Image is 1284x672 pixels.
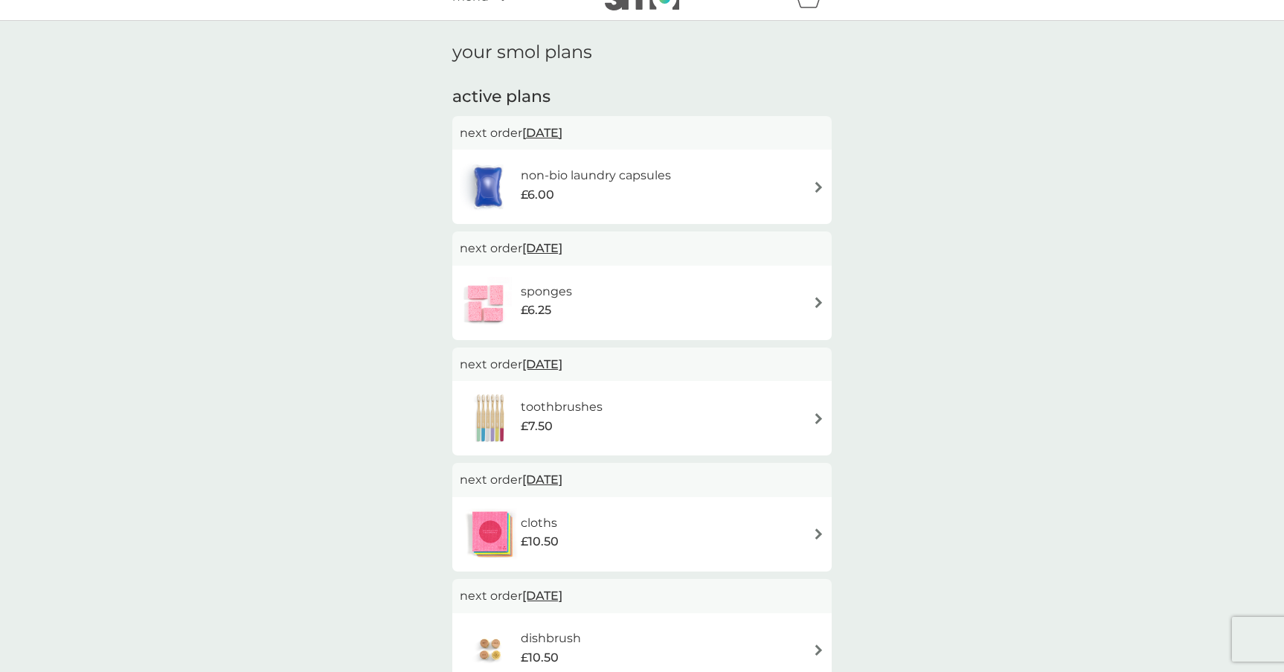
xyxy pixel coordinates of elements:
[521,185,554,205] span: £6.00
[522,465,562,494] span: [DATE]
[460,239,824,258] p: next order
[460,277,512,329] img: sponges
[813,528,824,540] img: arrow right
[521,166,671,185] h6: non-bio laundry capsules
[521,648,559,668] span: £10.50
[522,581,562,610] span: [DATE]
[460,355,824,374] p: next order
[522,350,562,379] span: [DATE]
[452,42,832,63] h1: your smol plans
[460,392,521,444] img: toothbrushes
[813,413,824,424] img: arrow right
[521,397,603,417] h6: toothbrushes
[521,532,559,551] span: £10.50
[521,301,551,320] span: £6.25
[452,86,832,109] h2: active plans
[521,417,553,436] span: £7.50
[460,470,824,490] p: next order
[521,282,572,301] h6: sponges
[460,508,521,560] img: cloths
[460,586,824,606] p: next order
[521,513,559,533] h6: cloths
[460,161,516,213] img: non-bio laundry capsules
[460,124,824,143] p: next order
[521,629,581,648] h6: dishbrush
[522,234,562,263] span: [DATE]
[522,118,562,147] span: [DATE]
[813,297,824,308] img: arrow right
[813,182,824,193] img: arrow right
[813,644,824,656] img: arrow right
